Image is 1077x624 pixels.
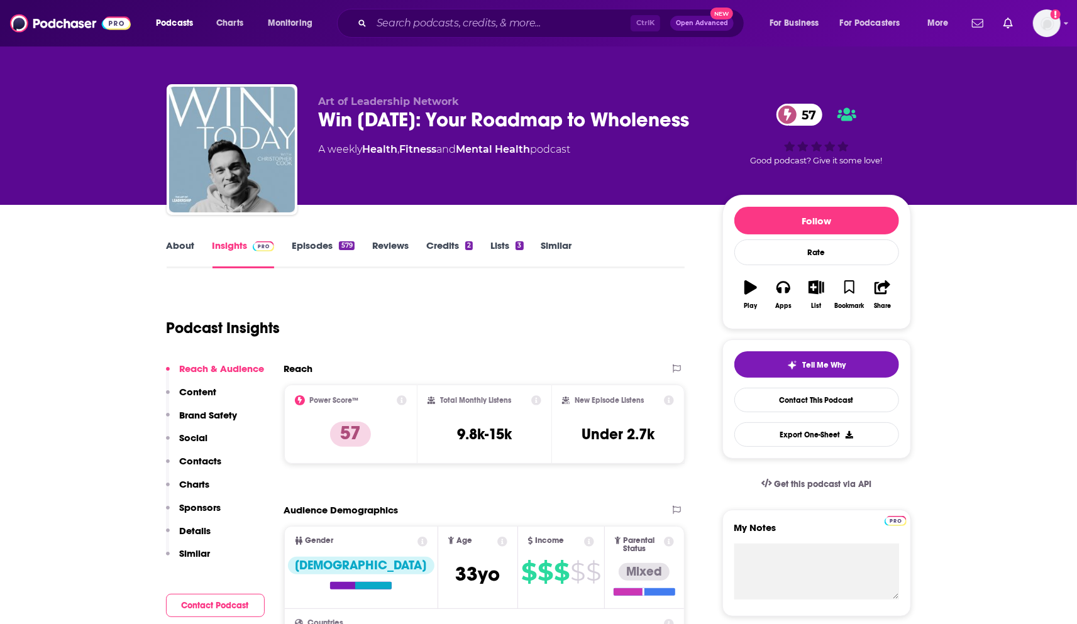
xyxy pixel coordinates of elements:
[180,525,211,537] p: Details
[885,514,907,526] a: Pro website
[457,425,512,444] h3: 9.8k-15k
[866,272,898,317] button: Share
[998,13,1018,34] a: Show notifications dropdown
[306,537,334,545] span: Gender
[800,272,832,317] button: List
[744,302,757,310] div: Play
[1033,9,1061,37] button: Show profile menu
[1033,9,1061,37] span: Logged in as TinaPugh
[770,14,819,32] span: For Business
[167,239,195,268] a: About
[166,386,217,409] button: Content
[834,302,864,310] div: Bookmark
[833,272,866,317] button: Bookmark
[1033,9,1061,37] img: User Profile
[310,396,359,405] h2: Power Score™
[456,143,531,155] a: Mental Health
[284,363,313,375] h2: Reach
[166,594,265,617] button: Contact Podcast
[166,409,238,432] button: Brand Safety
[372,239,409,268] a: Reviews
[216,14,243,32] span: Charts
[339,241,354,250] div: 579
[874,302,891,310] div: Share
[832,13,919,33] button: open menu
[586,562,600,582] span: $
[761,13,835,33] button: open menu
[268,14,312,32] span: Monitoring
[259,13,329,33] button: open menu
[623,537,662,553] span: Parental Status
[169,87,295,212] img: Win Today: Your Roadmap to Wholeness
[776,104,822,126] a: 57
[670,16,734,31] button: Open AdvancedNew
[787,360,797,370] img: tell me why sparkle
[166,432,208,455] button: Social
[465,241,473,250] div: 2
[455,562,500,586] span: 33 yo
[710,8,733,19] span: New
[166,547,211,571] button: Similar
[166,455,222,478] button: Contacts
[426,239,473,268] a: Credits2
[516,241,523,250] div: 3
[208,13,251,33] a: Charts
[166,363,265,386] button: Reach & Audience
[167,319,280,337] h1: Podcast Insights
[619,563,670,581] div: Mixed
[734,351,899,378] button: tell me why sparkleTell Me Why
[180,386,217,398] p: Content
[582,425,654,444] h3: Under 2.7k
[734,239,899,265] div: Rate
[570,562,585,582] span: $
[722,96,911,173] div: 57Good podcast? Give it some love!
[751,156,883,165] span: Good podcast? Give it some love!
[575,396,644,405] h2: New Episode Listens
[147,13,209,33] button: open menu
[156,14,193,32] span: Podcasts
[284,504,399,516] h2: Audience Demographics
[10,11,131,35] a: Podchaser - Follow, Share and Rate Podcasts
[802,360,846,370] span: Tell Me Why
[180,501,221,513] p: Sponsors
[166,525,211,548] button: Details
[521,562,536,582] span: $
[767,272,800,317] button: Apps
[927,14,949,32] span: More
[440,396,511,405] h2: Total Monthly Listens
[490,239,523,268] a: Lists3
[319,96,460,107] span: Art of Leadership Network
[538,562,553,582] span: $
[919,13,964,33] button: open menu
[536,537,565,545] span: Income
[180,363,265,375] p: Reach & Audience
[330,422,371,447] p: 57
[180,409,238,421] p: Brand Safety
[631,15,660,31] span: Ctrl K
[775,302,792,310] div: Apps
[180,547,211,559] p: Similar
[288,557,434,574] div: [DEMOGRAPHIC_DATA]
[166,478,210,501] button: Charts
[363,143,398,155] a: Health
[400,143,437,155] a: Fitness
[789,104,822,126] span: 57
[1051,9,1061,19] svg: Add a profile image
[734,207,899,234] button: Follow
[398,143,400,155] span: ,
[213,239,275,268] a: InsightsPodchaser Pro
[319,142,571,157] div: A weekly podcast
[751,469,882,500] a: Get this podcast via API
[349,9,756,38] div: Search podcasts, credits, & more...
[180,432,208,444] p: Social
[456,537,472,545] span: Age
[734,522,899,544] label: My Notes
[437,143,456,155] span: and
[541,239,572,268] a: Similar
[180,478,210,490] p: Charts
[253,241,275,251] img: Podchaser Pro
[292,239,354,268] a: Episodes579
[967,13,988,34] a: Show notifications dropdown
[180,455,222,467] p: Contacts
